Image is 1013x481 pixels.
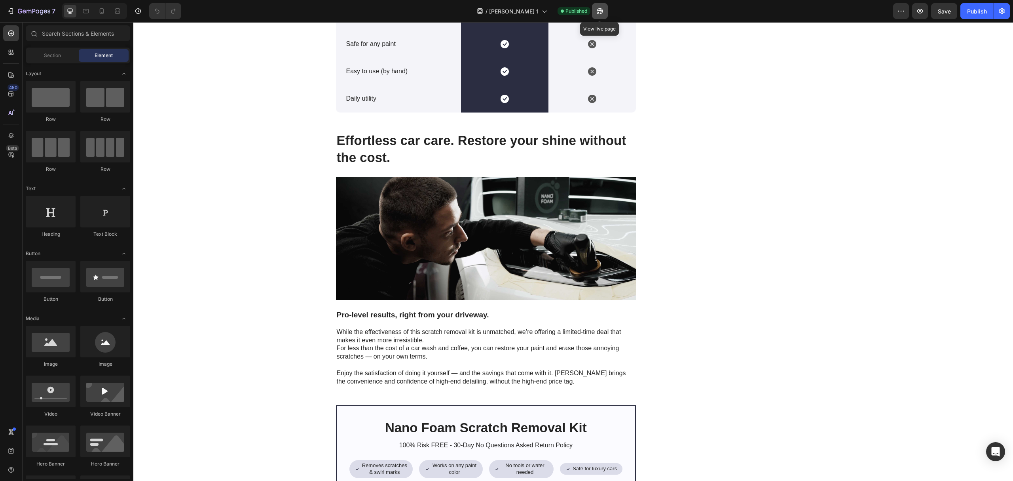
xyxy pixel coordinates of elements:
[986,442,1005,461] div: Open Intercom Messenger
[26,116,76,123] div: Row
[52,6,55,16] p: 7
[203,155,503,278] img: gempages_575433064507769795-86bbbd78-c26f-4aec-96c3-432f8c74f7e6.jpg
[203,288,356,297] strong: Pro-level results, right from your driveway.
[6,145,19,151] div: Beta
[213,73,321,81] p: Daily utility
[489,7,539,15] span: [PERSON_NAME] 1
[26,296,76,303] div: Button
[217,419,489,428] p: 100% Risk FREE - 30-Day No Questions Asked Return Policy
[26,70,41,77] span: Layout
[26,315,40,322] span: Media
[80,116,130,123] div: Row
[80,460,130,468] div: Hero Banner
[213,45,321,53] p: Easy to use (by hand)
[486,7,488,15] span: /
[118,312,130,325] span: Toggle open
[368,440,415,454] p: No tools or water needed
[26,460,76,468] div: Hero Banner
[26,250,40,257] span: Button
[26,166,76,173] div: Row
[26,410,76,418] div: Video
[26,361,76,368] div: Image
[298,440,344,454] p: Works on any paint color
[960,3,994,19] button: Publish
[26,231,76,238] div: Heading
[229,440,274,454] p: Removes scratches & swirl marks
[149,3,181,19] div: Undo/Redo
[80,231,130,238] div: Text Block
[216,397,489,415] h2: Nano Foam Scratch Removal Kit
[133,22,1013,481] iframe: Design area
[118,182,130,195] span: Toggle open
[967,7,987,15] div: Publish
[26,25,130,41] input: Search Sections & Elements
[118,67,130,80] span: Toggle open
[80,410,130,418] div: Video Banner
[95,52,113,59] span: Element
[203,111,493,143] strong: Effortless car care. Restore your shine without the cost.
[80,361,130,368] div: Image
[26,185,36,192] span: Text
[80,296,130,303] div: Button
[203,322,502,339] p: For less than the cost of a car wash and coffee, you can restore your paint and erase those annoy...
[203,306,502,323] p: While the effectiveness of this scratch removal kit is unmatched, we’re offering a limited-time d...
[44,52,61,59] span: Section
[3,3,59,19] button: 7
[565,8,587,15] span: Published
[118,247,130,260] span: Toggle open
[80,166,130,173] div: Row
[931,3,957,19] button: Save
[203,347,502,364] p: Enjoy the satisfaction of doing it yourself — and the savings that come with it. [PERSON_NAME] br...
[938,8,951,15] span: Save
[439,443,484,450] p: Safe for luxury cars
[8,84,19,91] div: 450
